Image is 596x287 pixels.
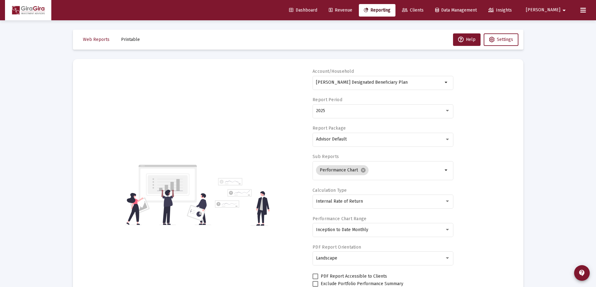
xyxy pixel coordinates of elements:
button: Printable [116,33,145,46]
mat-icon: cancel [360,167,366,173]
label: Sub Reports [313,154,339,159]
mat-icon: arrow_drop_down [560,4,568,17]
span: Settings [497,37,513,42]
span: PDF Report Accessible to Clients [321,273,387,280]
label: Calculation Type [313,188,347,193]
button: Settings [484,33,518,46]
span: Revenue [329,7,352,13]
span: Reporting [364,7,390,13]
a: Revenue [324,4,357,17]
a: Dashboard [284,4,322,17]
span: Insights [488,7,512,13]
a: Data Management [430,4,482,17]
button: [PERSON_NAME] [518,4,575,16]
span: Help [458,37,476,42]
mat-icon: arrow_drop_down [443,166,450,174]
span: Dashboard [289,7,317,13]
mat-icon: arrow_drop_down [443,79,450,86]
span: Printable [121,37,140,42]
label: PDF Report Orientation [313,245,361,250]
span: Landscape [316,255,337,261]
button: Web Reports [78,33,115,46]
mat-chip: Performance Chart [316,165,369,175]
label: Report Period [313,97,342,102]
span: Data Management [435,7,477,13]
span: Internal Rate of Return [316,199,363,204]
label: Report Package [313,126,346,131]
mat-icon: contact_support [578,269,586,277]
img: reporting-alt [215,178,270,226]
label: Performance Chart Range [313,216,366,221]
span: Web Reports [83,37,110,42]
span: Advisor Default [316,136,347,142]
a: Insights [483,4,517,17]
span: Inception to Date Monthly [316,227,368,232]
input: Search or select an account or household [316,80,443,85]
a: Reporting [359,4,395,17]
span: 2025 [316,108,325,113]
img: Dashboard [10,4,47,17]
img: reporting [125,164,211,226]
label: Account/Household [313,69,354,74]
button: Help [453,33,481,46]
span: [PERSON_NAME] [526,7,560,13]
mat-chip-list: Selection [316,164,443,176]
a: Clients [397,4,429,17]
span: Clients [402,7,424,13]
